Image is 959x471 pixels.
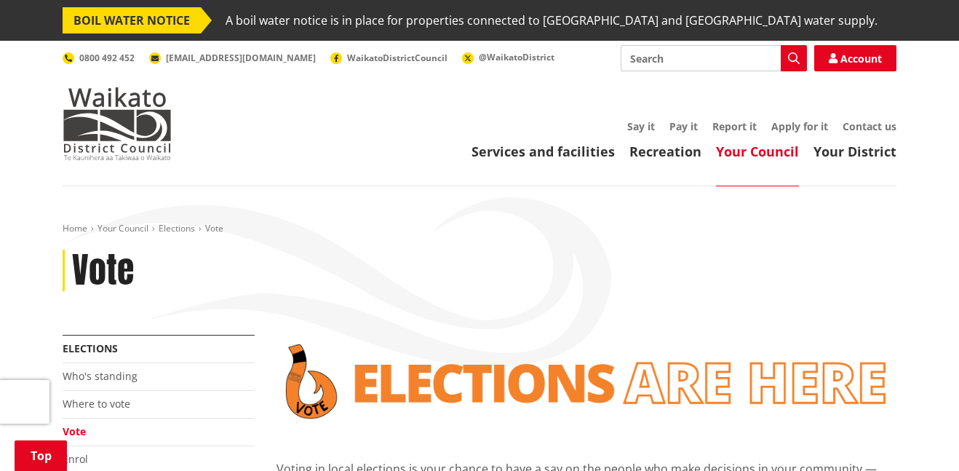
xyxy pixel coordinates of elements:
[63,369,138,383] a: Who's standing
[771,119,828,133] a: Apply for it
[63,52,135,64] a: 0800 492 452
[627,119,655,133] a: Say it
[98,222,148,234] a: Your Council
[205,222,223,234] span: Vote
[149,52,316,64] a: [EMAIL_ADDRESS][DOMAIN_NAME]
[226,7,878,33] span: A boil water notice is in place for properties connected to [GEOGRAPHIC_DATA] and [GEOGRAPHIC_DAT...
[669,119,698,133] a: Pay it
[276,335,896,428] img: Vote banner transparent
[63,223,896,235] nav: breadcrumb
[166,52,316,64] span: [EMAIL_ADDRESS][DOMAIN_NAME]
[347,52,447,64] span: WaikatoDistrictCouncil
[330,52,447,64] a: WaikatoDistrictCouncil
[63,452,88,466] a: Enrol
[72,250,134,292] h1: Vote
[63,397,130,411] a: Where to vote
[15,440,67,471] a: Top
[629,143,701,160] a: Recreation
[814,45,896,71] a: Account
[479,51,554,63] span: @WaikatoDistrict
[621,45,807,71] input: Search input
[813,143,896,160] a: Your District
[712,119,757,133] a: Report it
[63,87,172,160] img: Waikato District Council - Te Kaunihera aa Takiwaa o Waikato
[63,424,86,438] a: Vote
[159,222,195,234] a: Elections
[716,143,799,160] a: Your Council
[63,341,118,355] a: Elections
[843,119,896,133] a: Contact us
[63,7,201,33] span: BOIL WATER NOTICE
[471,143,615,160] a: Services and facilities
[462,51,554,63] a: @WaikatoDistrict
[63,222,87,234] a: Home
[79,52,135,64] span: 0800 492 452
